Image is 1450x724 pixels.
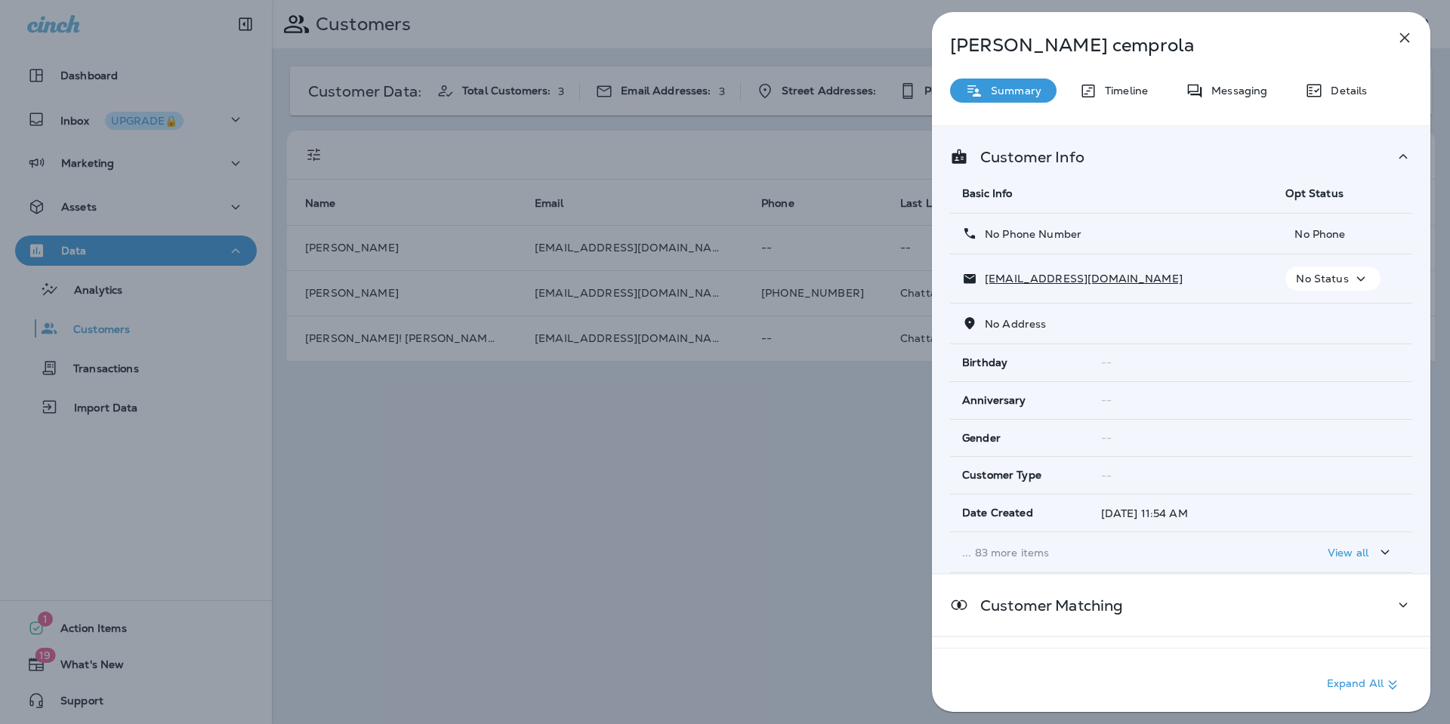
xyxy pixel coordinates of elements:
p: No Status [1296,273,1348,285]
p: [PERSON_NAME] cemprola [950,35,1362,56]
p: Customer Info [968,151,1084,163]
p: Customer Matching [968,599,1123,612]
button: No Status [1285,266,1380,291]
span: -- [1101,469,1112,482]
span: -- [1101,356,1112,369]
span: Basic Info [962,186,1012,200]
span: -- [1101,393,1112,407]
p: No Phone Number [977,228,1081,240]
button: Expand All [1321,671,1408,698]
span: Opt Status [1285,186,1343,200]
p: [EMAIL_ADDRESS][DOMAIN_NAME] [977,273,1183,285]
span: Customer Type [962,469,1041,482]
span: Anniversary [962,394,1026,407]
p: View all [1328,547,1368,559]
p: Timeline [1097,85,1148,97]
p: ... 83 more items [962,547,1261,559]
span: Gender [962,432,1001,445]
p: No Phone [1285,228,1400,240]
span: Date Created [962,507,1033,519]
p: Expand All [1327,676,1402,694]
span: [DATE] 11:54 AM [1101,507,1188,520]
span: -- [1101,431,1112,445]
p: Details [1323,85,1367,97]
p: Summary [983,85,1041,97]
p: No Address [977,318,1046,330]
p: Messaging [1204,85,1267,97]
button: View all [1322,538,1400,566]
span: Birthday [962,356,1007,369]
